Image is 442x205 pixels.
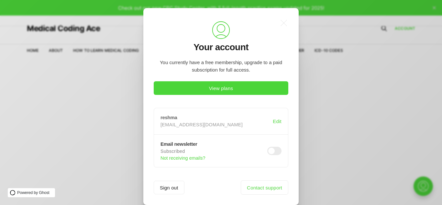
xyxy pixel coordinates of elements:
a: Contact support [241,180,288,195]
button: Edit [271,115,283,128]
h3: reshma [160,115,273,120]
button: logout [154,181,184,194]
button: Not receiving emails? [160,155,205,161]
a: Powered by Ghost [8,188,55,197]
h3: Email newsletter [160,141,267,147]
h2: Your account [193,42,249,52]
p: Subscribed [160,148,265,161]
p: [EMAIL_ADDRESS][DOMAIN_NAME] [160,122,270,128]
p: You currently have a free membership, upgrade to a paid subscription for full access. [154,59,288,74]
button: View plans [154,81,288,95]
